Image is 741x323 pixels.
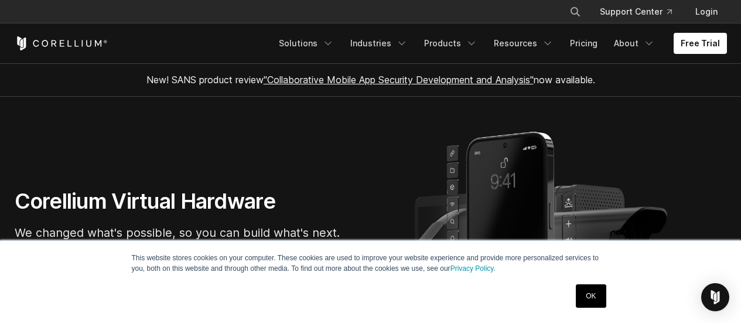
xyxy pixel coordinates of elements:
h1: Corellium Virtual Hardware [15,188,366,215]
a: Pricing [563,33,605,54]
p: We changed what's possible, so you can build what's next. Virtual devices for iOS, Android, and A... [15,224,366,277]
p: This website stores cookies on your computer. These cookies are used to improve your website expe... [132,253,610,274]
span: New! SANS product review now available. [146,74,595,86]
a: Solutions [272,33,341,54]
a: "Collaborative Mobile App Security Development and Analysis" [264,74,534,86]
a: Privacy Policy. [450,264,496,273]
a: OK [576,284,606,308]
button: Search [565,1,586,22]
div: Open Intercom Messenger [701,283,729,311]
a: About [607,33,662,54]
div: Navigation Menu [555,1,727,22]
a: Login [686,1,727,22]
div: Navigation Menu [272,33,727,54]
a: Resources [487,33,561,54]
a: Industries [343,33,415,54]
a: Free Trial [674,33,727,54]
a: Support Center [590,1,681,22]
a: Corellium Home [15,36,108,50]
a: Products [417,33,484,54]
